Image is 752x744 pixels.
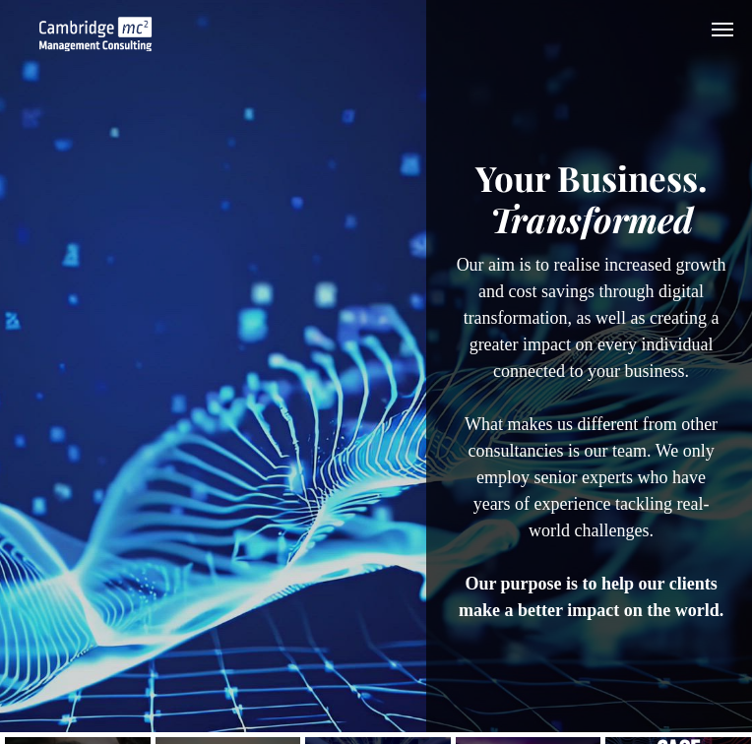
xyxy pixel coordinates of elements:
[490,196,693,242] span: Transformed
[475,155,707,201] span: Your Business.
[457,255,726,381] span: Our aim is to realise increased growth and cost savings through digital transformation, as well a...
[459,574,723,620] strong: Our purpose is to help our clients make a better impact on the world.
[703,10,742,49] button: menu
[39,17,152,51] img: Cambridge Management Logo
[465,414,718,540] span: What makes us different from other consultancies is our team. We only employ senior experts who h...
